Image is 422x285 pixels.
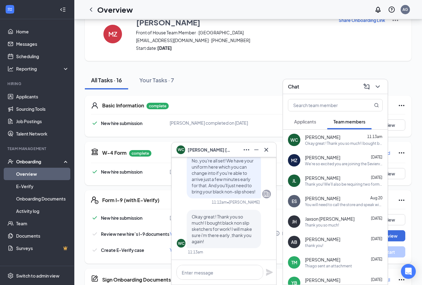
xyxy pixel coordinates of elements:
a: Team [16,217,69,230]
button: ComposeMessage [362,82,372,92]
button: Share Onboarding Link [338,17,385,24]
svg: Plane [266,269,273,276]
a: Overview [16,168,69,180]
div: 11:12am [212,200,227,205]
span: [DATE] [371,216,382,221]
a: Job Postings [16,115,69,127]
a: Talent Network [16,127,69,140]
span: [PERSON_NAME] [305,236,340,242]
svg: Minimize [253,146,260,153]
div: All Tasks · 16 [91,76,122,84]
span: No, you're all set! We have your uniform here which you can change into if you're able to arrive ... [192,158,255,194]
svg: ChevronDown [374,83,381,90]
div: ES [292,198,297,204]
a: Activity log [16,205,69,217]
button: View [374,119,405,131]
span: 11:13am [367,134,382,139]
svg: QuestionInfo [388,6,395,13]
svg: Checkmark [91,214,98,222]
span: [DATE] [371,236,382,241]
svg: ChevronLeft [87,6,95,13]
svg: Ellipses [398,276,405,283]
svg: Ellipses [398,149,405,157]
svg: Settings [7,273,14,279]
svg: Cross [263,146,270,153]
svg: Checkmark [91,168,98,175]
span: Review new hire’s I-9 documents [101,231,169,237]
span: • [PERSON_NAME] [227,200,260,205]
span: Aug 20 [370,196,382,200]
div: AG [402,7,408,12]
span: New hire submission [101,120,142,126]
span: [DATE] [371,175,382,180]
h4: MZ [108,32,117,36]
span: You need to complete [170,247,215,253]
span: Review on new hire's first day [282,230,340,236]
svg: Collapse [60,6,66,13]
span: New hire submission [101,169,142,175]
button: View [374,214,405,225]
div: WC [290,137,298,143]
a: Documents [16,230,69,242]
div: Reporting [16,66,69,72]
a: SurveysCrown [16,242,69,254]
span: [PERSON_NAME] [305,277,340,283]
button: Cross [261,145,271,155]
svg: Notifications [374,6,382,13]
div: Hiring [7,81,68,86]
button: Start [374,246,405,257]
span: Team members [333,119,365,124]
svg: UserCheck [7,158,14,165]
svg: ComposeMessage [363,83,370,90]
div: Your Tasks · 7 [139,76,174,84]
div: We're so excited you are joining the Sevierville [DEMOGRAPHIC_DATA]-fil-Ateam ! Do you know anyon... [305,161,383,166]
p: complete [129,150,151,157]
span: [PERSON_NAME] [305,257,340,263]
span: Front of House Team Member · [GEOGRAPHIC_DATA] [136,29,331,36]
button: View [374,168,405,179]
div: MZ [291,157,297,163]
span: Applicants [294,119,316,124]
div: Thank you! We'll also be requiring two forms of ID from the Form 1-9 in order to authorize employ... [305,182,383,187]
p: Share Onboarding Link [339,17,385,23]
button: Ellipses [241,145,251,155]
button: MZ [97,17,128,51]
span: [PERSON_NAME] completed on [DATE] [170,215,248,220]
h1: Overview [97,4,133,15]
div: Open Intercom Messenger [401,264,416,279]
span: Start date: [136,45,331,51]
div: TM [291,259,297,266]
div: 11:13am [188,249,203,255]
div: Thank you so much! [305,222,339,228]
span: Jaxson [PERSON_NAME] [305,216,355,222]
input: Search team member [288,99,362,111]
span: Create E-Verify case [101,247,144,253]
svg: Checkmark [91,119,98,127]
div: AB [291,239,297,245]
div: thank you! [305,243,323,248]
button: [PERSON_NAME] [136,17,331,28]
a: Messages [16,38,69,50]
svg: Ellipses [243,146,250,153]
a: Scheduling [16,50,69,63]
svg: Ellipses [398,196,405,204]
button: ChevronDown [373,82,383,92]
button: Review [374,230,405,241]
h5: Form I-9 (with E-Verify) [102,197,159,204]
svg: Info [274,231,280,236]
a: Onboarding Documents [16,192,69,205]
div: Onboarding [16,158,64,165]
span: [PERSON_NAME] [305,195,340,201]
span: New hire submission [101,215,142,221]
span: [PERSON_NAME] completed on [DATE] [170,169,248,174]
svg: WorkstreamLogo [7,6,13,12]
span: [PERSON_NAME] [305,175,340,181]
svg: Company [263,190,270,198]
span: [DATE] [371,257,382,261]
svg: TaxGovernmentIcon [91,148,98,155]
span: Okay great ! Thank you so much! I bought black non slip sketchers for work! I will make sure i'm ... [192,214,252,244]
div: JL [292,178,296,184]
div: Switch to admin view [16,273,59,279]
span: [PERSON_NAME] completed on [DATE] [170,120,248,126]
